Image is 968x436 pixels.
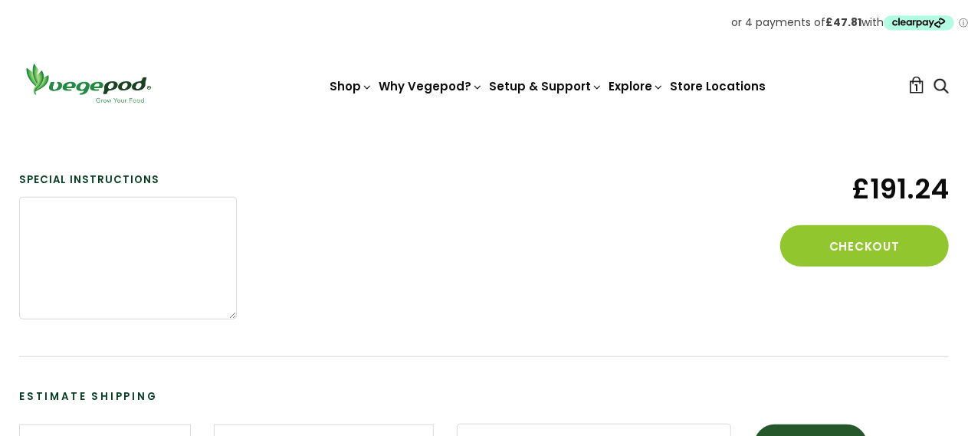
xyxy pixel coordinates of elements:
[379,78,484,94] a: Why Vegepod?
[19,389,949,405] h3: Estimate Shipping
[731,172,950,205] span: £191.24
[609,78,664,94] a: Explore
[330,78,373,94] a: Shop
[490,78,603,94] a: Setup & Support
[915,80,919,95] span: 1
[934,79,949,95] a: Search
[19,172,237,188] label: Special instructions
[671,78,766,94] a: Store Locations
[19,61,157,105] img: Vegepod
[908,77,925,93] a: 1
[780,225,949,267] button: Checkout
